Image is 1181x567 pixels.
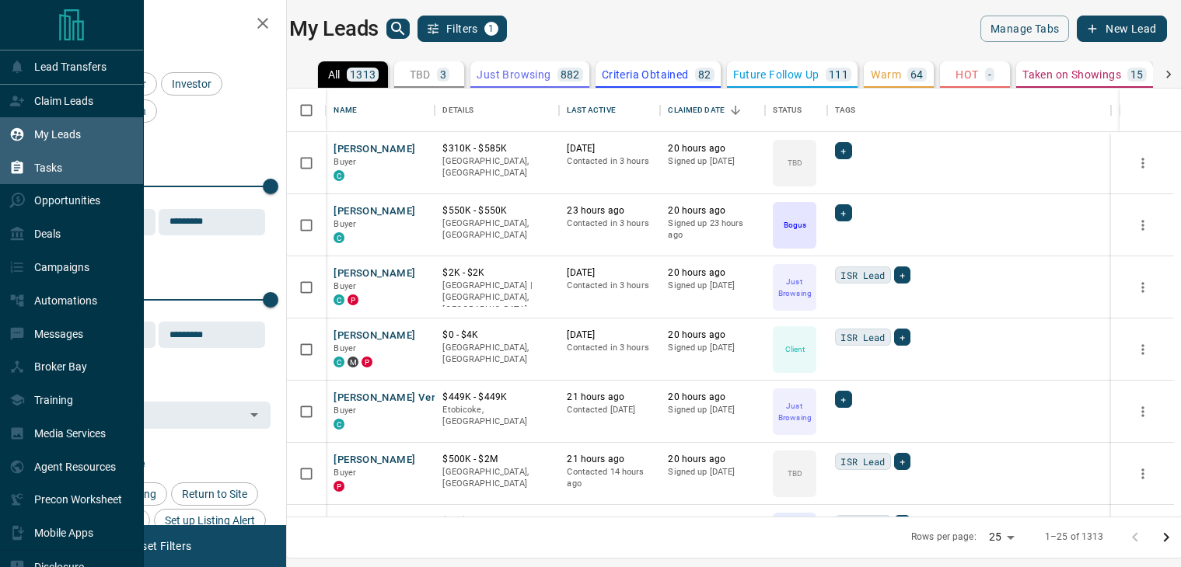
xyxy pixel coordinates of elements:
p: [GEOGRAPHIC_DATA], [GEOGRAPHIC_DATA] [442,342,551,366]
p: Signed up [DATE] [668,404,757,416]
div: condos.ca [334,419,344,430]
p: [GEOGRAPHIC_DATA], [GEOGRAPHIC_DATA] [442,217,551,242]
p: Client [785,343,805,355]
p: Rows per page: [911,530,977,544]
span: ISR Lead [840,454,885,469]
p: Warm [871,69,901,80]
p: 20 hours ago [668,515,757,528]
div: Name [334,89,357,132]
div: Last Active [559,89,660,132]
div: property.ca [334,481,344,492]
p: 20 hours ago [668,453,757,466]
p: $310K - $585K [442,142,551,155]
div: + [894,453,910,470]
p: [DATE] [567,515,652,528]
p: $0 - $4K [442,329,551,342]
p: Etobicoke, [GEOGRAPHIC_DATA] [442,404,551,428]
button: more [1131,462,1155,485]
span: Buyer [334,343,356,353]
p: [GEOGRAPHIC_DATA], [GEOGRAPHIC_DATA] [442,466,551,490]
p: 20 hours ago [668,266,757,280]
p: Contacted in 3 hours [567,342,652,354]
div: + [835,142,851,159]
p: 3 [440,69,446,80]
p: TBD [788,157,802,169]
div: Investor [161,72,222,96]
p: Contacted in 3 hours [567,280,652,292]
span: + [840,205,846,221]
span: + [900,516,905,531]
p: [GEOGRAPHIC_DATA], [GEOGRAPHIC_DATA] [442,155,551,179]
p: [DATE] [567,266,652,280]
button: [PERSON_NAME] [334,453,415,468]
p: Taken on Showings [1022,69,1121,80]
p: Contacted in 3 hours [567,155,652,168]
p: Just Browsing [477,69,550,80]
div: property.ca [362,357,372,367]
span: + [900,267,905,283]
div: Return to Site [171,482,258,506]
div: condos.ca [334,357,344,367]
span: ISR Lead [840,516,885,531]
p: 20 hours ago [668,391,757,404]
p: Signed up [DATE] [668,342,757,354]
button: Sort [725,99,746,121]
p: $2K - $2K [442,266,551,280]
span: Buyer [334,468,356,478]
div: + [894,266,910,283]
div: Set up Listing Alert [154,509,266,532]
div: Status [765,89,827,132]
h2: Filters [50,16,271,34]
div: Details [442,89,473,132]
div: Claimed Date [668,89,725,132]
p: 1–25 of 1313 [1045,530,1104,544]
button: Filters1 [418,16,507,42]
div: condos.ca [334,294,344,305]
div: Details [435,89,559,132]
div: Last Active [567,89,615,132]
button: Reset Filters [118,533,201,559]
p: Signed up 23 hours ago [668,217,757,242]
span: Buyer [334,219,356,229]
p: - [988,69,991,80]
span: + [840,391,846,407]
div: mrloft.ca [348,357,358,367]
span: Set up Listing Alert [159,514,260,527]
button: [PERSON_NAME] [334,266,415,281]
div: condos.ca [334,232,344,243]
p: 111 [829,69,848,80]
p: 64 [910,69,924,80]
p: Signed up [DATE] [668,155,757,168]
div: condos.ca [334,170,344,181]
div: + [835,204,851,221]
p: Criteria Obtained [602,69,689,80]
button: Manage Tabs [980,16,1069,42]
button: [PERSON_NAME] [334,142,415,157]
button: more [1131,151,1155,175]
button: more [1131,338,1155,361]
button: more [1131,214,1155,237]
p: Contacted [DATE] [567,404,652,416]
span: 1 [486,23,497,34]
button: [PERSON_NAME] [334,515,415,530]
button: [PERSON_NAME] [334,204,415,219]
p: 21 hours ago [567,453,652,466]
p: HOT [956,69,978,80]
p: 20 hours ago [668,204,757,217]
div: Name [326,89,435,132]
p: Future Follow Up [733,69,819,80]
p: [DATE] [567,142,652,155]
p: 15 [1130,69,1144,80]
span: + [900,329,905,345]
span: + [900,454,905,469]
button: more [1131,276,1155,299]
p: [GEOGRAPHIC_DATA] | [GEOGRAPHIC_DATA], [GEOGRAPHIC_DATA] [442,280,551,316]
span: ISR Lead [840,267,885,283]
p: Just Browsing [774,276,815,299]
div: property.ca [348,294,358,305]
p: Signed up [DATE] [668,466,757,478]
p: 20 hours ago [668,142,757,155]
div: Claimed Date [660,89,765,132]
p: TBD [410,69,431,80]
span: ISR Lead [840,329,885,345]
